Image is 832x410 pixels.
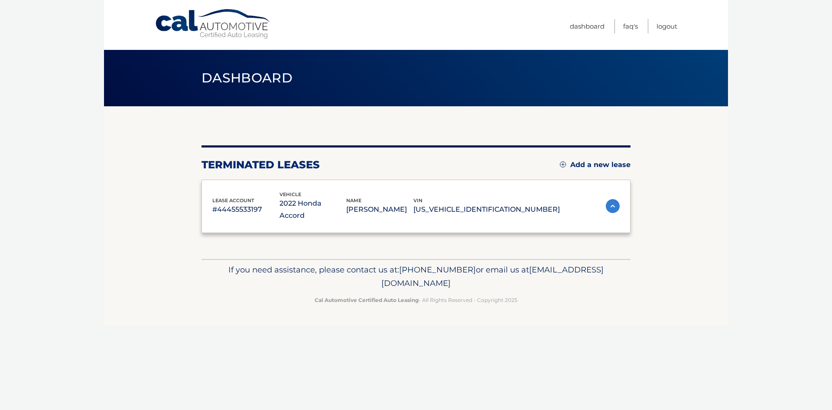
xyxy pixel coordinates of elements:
[346,197,361,203] span: name
[201,70,292,86] span: Dashboard
[570,19,604,33] a: Dashboard
[346,203,413,216] p: [PERSON_NAME]
[315,297,419,303] strong: Cal Automotive Certified Auto Leasing
[623,19,638,33] a: FAQ's
[399,265,476,275] span: [PHONE_NUMBER]
[560,161,630,169] a: Add a new lease
[212,197,254,203] span: lease account
[201,158,320,171] h2: terminated leases
[560,161,566,167] img: add.svg
[413,203,560,216] p: [US_VEHICLE_IDENTIFICATION_NUMBER]
[155,9,272,39] a: Cal Automotive
[207,263,625,291] p: If you need assistance, please contact us at: or email us at
[606,199,620,213] img: accordion-active.svg
[656,19,677,33] a: Logout
[413,197,422,203] span: vin
[207,295,625,305] p: - All Rights Reserved - Copyright 2025
[212,203,279,216] p: #44455533197
[279,197,347,222] p: 2022 Honda Accord
[279,191,301,197] span: vehicle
